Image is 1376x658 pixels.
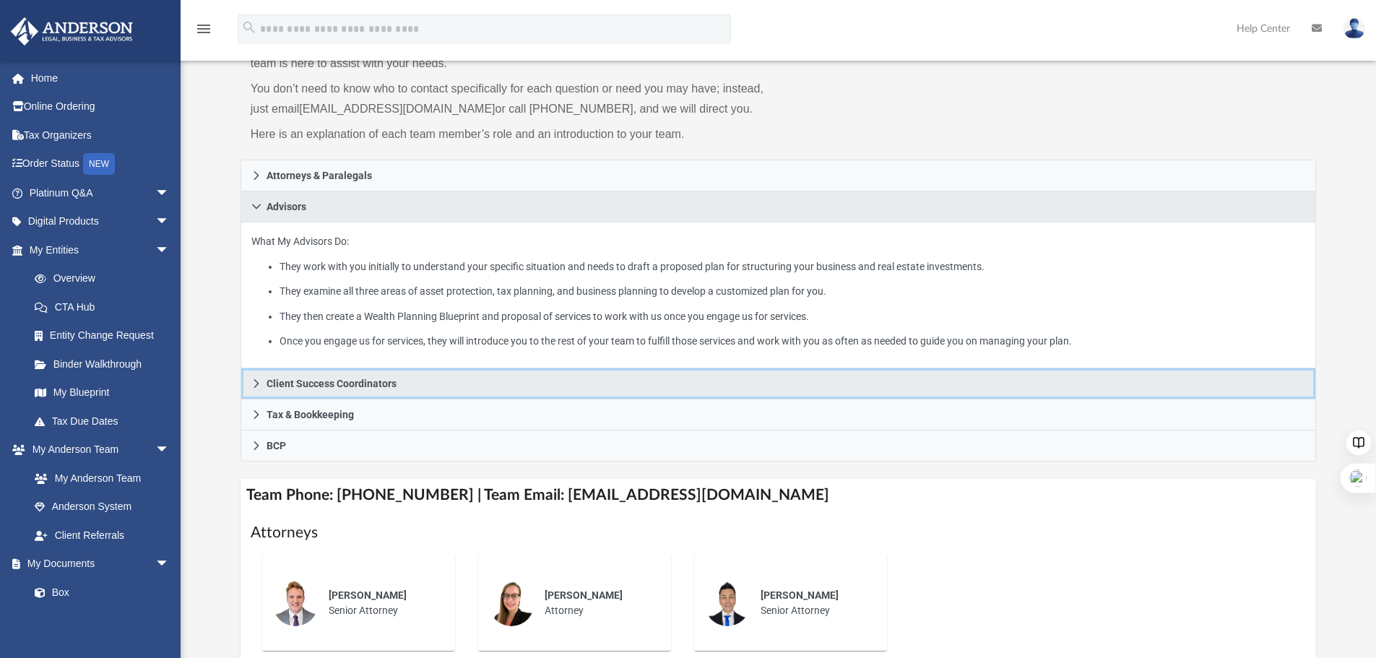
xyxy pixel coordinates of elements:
[195,20,212,38] i: menu
[545,589,623,601] span: [PERSON_NAME]
[704,580,750,626] img: thumbnail
[280,282,1305,300] li: They examine all three areas of asset protection, tax planning, and business planning to develop ...
[299,103,495,115] a: [EMAIL_ADDRESS][DOMAIN_NAME]
[20,293,191,321] a: CTA Hub
[20,321,191,350] a: Entity Change Request
[20,407,191,436] a: Tax Due Dates
[241,368,1317,399] a: Client Success Coordinators
[280,308,1305,326] li: They then create a Wealth Planning Blueprint and proposal of services to work with us once you en...
[280,332,1305,350] li: Once you engage us for services, they will introduce you to the rest of your team to fulfill thos...
[251,522,1307,543] h1: Attorneys
[195,27,212,38] a: menu
[241,222,1317,369] div: Advisors
[155,178,184,208] span: arrow_drop_down
[329,589,407,601] span: [PERSON_NAME]
[10,64,191,92] a: Home
[155,235,184,265] span: arrow_drop_down
[20,493,184,521] a: Anderson System
[241,191,1317,222] a: Advisors
[535,578,661,628] div: Attorney
[280,258,1305,276] li: They work with you initially to understand your specific situation and needs to draft a proposed ...
[20,378,184,407] a: My Blueprint
[10,550,184,579] a: My Documentsarrow_drop_down
[10,121,191,150] a: Tax Organizers
[750,578,877,628] div: Senior Attorney
[155,550,184,579] span: arrow_drop_down
[10,150,191,179] a: Order StatusNEW
[251,233,1306,350] p: What My Advisors Do:
[241,479,1317,511] h4: Team Phone: [PHONE_NUMBER] | Team Email: [EMAIL_ADDRESS][DOMAIN_NAME]
[272,580,319,626] img: thumbnail
[20,521,184,550] a: Client Referrals
[1343,18,1365,39] img: User Pic
[7,17,137,46] img: Anderson Advisors Platinum Portal
[319,578,445,628] div: Senior Attorney
[267,378,397,389] span: Client Success Coordinators
[267,410,354,420] span: Tax & Bookkeeping
[10,207,191,236] a: Digital Productsarrow_drop_down
[20,264,191,293] a: Overview
[20,464,177,493] a: My Anderson Team
[20,578,177,607] a: Box
[488,580,535,626] img: thumbnail
[20,607,184,636] a: Meeting Minutes
[155,207,184,237] span: arrow_drop_down
[10,92,191,121] a: Online Ordering
[267,170,372,181] span: Attorneys & Paralegals
[20,350,191,378] a: Binder Walkthrough
[241,20,257,35] i: search
[241,430,1317,462] a: BCP
[267,202,306,212] span: Advisors
[10,178,191,207] a: Platinum Q&Aarrow_drop_down
[251,79,769,119] p: You don’t need to know who to contact specifically for each question or need you may have; instea...
[761,589,839,601] span: [PERSON_NAME]
[10,436,184,464] a: My Anderson Teamarrow_drop_down
[241,160,1317,191] a: Attorneys & Paralegals
[155,436,184,465] span: arrow_drop_down
[10,235,191,264] a: My Entitiesarrow_drop_down
[251,124,769,144] p: Here is an explanation of each team member’s role and an introduction to your team.
[83,153,115,175] div: NEW
[241,399,1317,430] a: Tax & Bookkeeping
[267,441,286,451] span: BCP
